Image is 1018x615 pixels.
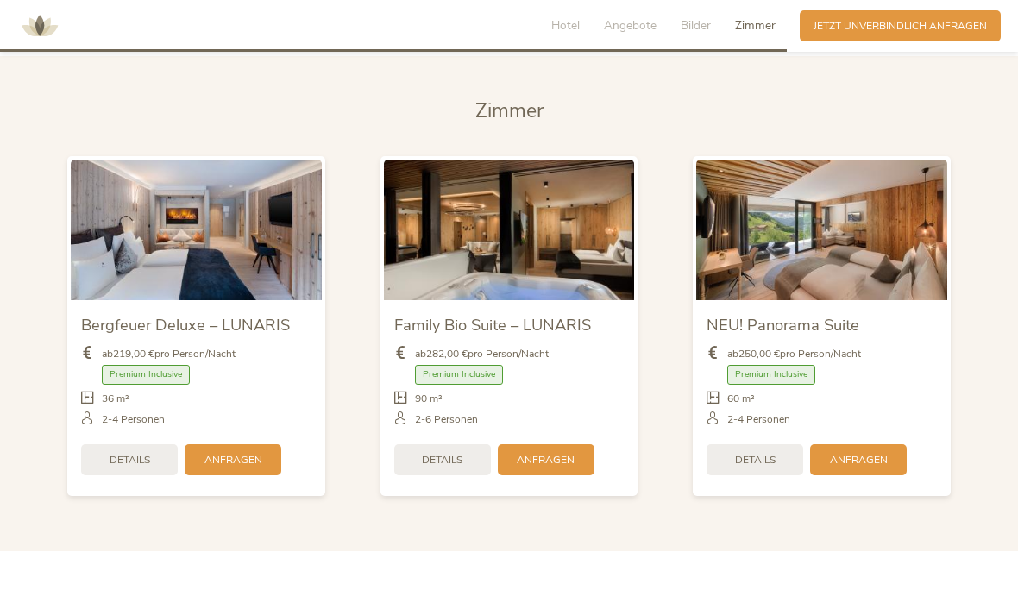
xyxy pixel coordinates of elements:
img: NEU! Panorama Suite [696,160,947,300]
span: Bergfeuer Deluxe – LUNARIS [81,314,290,336]
span: Hotel [551,17,580,34]
img: Family Bio Suite – LUNARIS [384,160,635,300]
span: Details [422,453,462,468]
span: Anfragen [830,453,888,468]
span: Anfragen [204,453,262,468]
span: ab pro Person/Nacht [727,347,861,361]
span: Anfragen [517,453,575,468]
span: Angebote [604,17,657,34]
span: 2-4 Personen [102,412,165,427]
span: Premium Inclusive [102,365,190,385]
span: NEU! Panorama Suite [707,314,859,336]
span: 90 m² [415,392,443,406]
span: Details [110,453,150,468]
b: 219,00 € [113,347,154,361]
b: 282,00 € [426,347,468,361]
span: Zimmer [735,17,776,34]
span: 2-6 Personen [415,412,478,427]
span: Premium Inclusive [415,365,503,385]
span: Jetzt unverbindlich anfragen [814,19,987,34]
span: ab pro Person/Nacht [102,347,236,361]
span: Premium Inclusive [727,365,815,385]
span: Zimmer [475,97,544,124]
span: Details [735,453,776,468]
a: AMONTI & LUNARIS Wellnessresort [14,21,66,30]
span: ab pro Person/Nacht [415,347,549,361]
span: Bilder [681,17,711,34]
span: 36 m² [102,392,129,406]
b: 250,00 € [738,347,780,361]
span: 60 m² [727,392,755,406]
span: Family Bio Suite – LUNARIS [394,314,591,336]
span: 2-4 Personen [727,412,790,427]
img: Bergfeuer Deluxe – LUNARIS [71,160,322,300]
